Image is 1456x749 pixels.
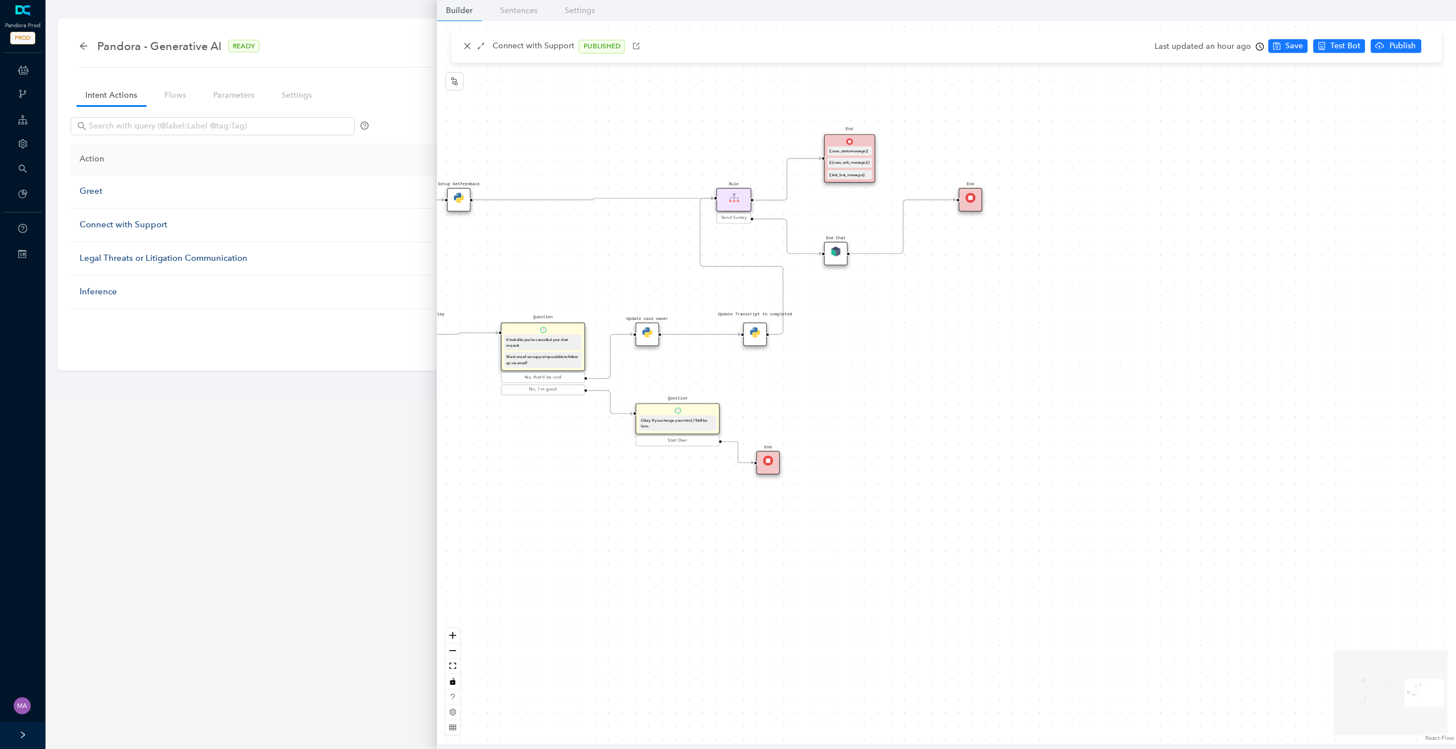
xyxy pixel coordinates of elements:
[729,181,739,188] pre: Rule
[445,720,460,735] button: table
[80,252,477,265] div: Legal Threats or Litigation Communication
[965,193,975,203] img: End
[445,674,460,689] button: toggle interactivity
[829,172,870,177] div: {{last_bot_message}}
[829,160,870,165] div: {{{case_exit_message}}}
[80,185,477,198] div: Greet
[449,724,456,731] span: table
[506,336,580,348] div: It looks like you've cancelled your chat request.
[445,705,460,720] button: setting
[674,407,681,414] img: Question
[445,628,460,643] button: zoom in
[722,435,754,469] g: Edge from 87a3663d-b837-3afb-c101-50e45a6541d8 to e31861cb-1945-9a8a-1110-c7406ccccb87
[10,32,35,44] span: PROD
[473,192,714,206] g: Edge from 5a63d3c8-7fc7-19cc-b81f-76737f20cc52 to 89313f32-ce24-4c5f-c8e4-ade9e0f2e767
[635,323,659,346] div: Update case ownerCode
[1330,40,1360,52] span: Test Bot
[506,354,580,366] div: Want one of our support specialists to follow up via email?
[721,215,747,222] span: Send Survey
[1388,40,1417,52] span: Publish
[77,122,86,131] span: search
[1155,38,1264,55] div: Last updated an hour ago
[846,138,853,145] img: End
[79,41,88,51] span: arrow-left
[18,189,27,198] span: pie-chart
[642,327,652,338] img: Code
[756,451,780,474] div: EndEnd
[764,444,772,451] pre: End
[228,40,259,52] span: READY
[635,403,719,448] div: QuestionQuestionOkay. If you change your mind, I'll still be here.Start Over
[503,374,583,381] div: Yes, that'd be cool
[80,285,477,299] div: Inference
[831,247,841,257] img: CallSubModule
[76,85,146,106] a: Intent Actions
[71,144,486,175] th: Action
[850,193,956,260] g: Edge from 0c3bd3d1-5c28-1e07-9546-0aa2169fa53b to 0c3554bf-9382-8224-d105-b775362e64ce
[1375,41,1384,50] span: cloud-upload
[579,40,625,53] span: PUBLISHED
[743,323,767,346] div: Update Transcript to completedCode
[846,126,853,132] pre: End
[493,40,574,53] p: Connect with Support
[1256,43,1264,51] span: clock-circle
[204,85,263,106] a: Parameters
[447,188,470,211] div: Setup GetFeedbackCode
[419,326,498,341] g: Edge from d0bbe43c-40c1-38fb-fc1e-478dab705eba to f725a0e5-1b82-bd07-fd45-c32c23656e63
[272,85,321,106] a: Settings
[752,212,821,260] g: Edge from 89313f32-ce24-4c5f-c8e4-ade9e0f2e767 to 0c3bd3d1-5c28-1e07-9546-0aa2169fa53b
[1268,39,1308,53] button: saveSave
[1425,734,1454,742] a: React Flow attribution
[588,327,632,385] g: Edge from f725a0e5-1b82-bd07-fd45-c32c23656e63 to 52eb8563-8965-e084-6ede-8c9ab9cbed2b
[752,152,821,207] g: Edge from 89313f32-ce24-4c5f-c8e4-ade9e0f2e767 to 5bce415a-5f3e-a0d8-7066-182718b79c5a
[826,235,846,242] pre: End Chat
[449,709,456,715] span: setting
[18,164,27,173] span: search
[626,316,668,322] pre: Update case owner
[363,313,447,317] pre: Update Chat to Missed with Delay
[503,386,583,393] div: No, I'm good
[824,134,875,182] div: EndEnd{{case_statusmessage}}{{{case_exit_message}}}{{last_bot_message}}
[501,323,585,397] div: QuestionQuestionIt looks like you've cancelled your chat request.Want one of our support speciali...
[89,120,339,132] input: Search with query (@label:Label @tag:Tag)
[967,181,974,188] pre: End
[464,42,471,50] span: close
[716,188,751,225] div: RuleRuleSend Survey
[829,148,870,154] div: {{case_statusmessage}}
[18,224,27,233] span: question-circle
[477,42,485,50] span: arrows-alt
[763,456,773,466] img: End
[155,85,195,106] a: Flows
[97,37,221,55] span: Pandora - Generative AI
[18,89,27,98] span: branches
[18,139,27,148] span: setting
[450,77,459,86] span: node-index
[959,188,982,211] div: EndEnd
[662,327,741,341] g: Edge from 52eb8563-8965-e084-6ede-8c9ab9cbed2b to edade8dd-9216-38d1-ae96-c522582a8457
[1371,39,1421,53] button: cloud-uploadPublish
[80,218,477,232] div: Connect with Support
[668,395,688,401] pre: Question
[824,242,847,265] div: End ChatCallSubModule
[438,181,480,188] pre: Setup GetFeedback
[533,314,553,321] pre: Question
[454,193,464,203] img: Code
[540,327,547,334] img: Question
[14,697,31,714] img: 261dd2395eed1481b052019273ba48bf
[588,384,632,421] g: Edge from f725a0e5-1b82-bd07-fd45-c32c23656e63 to 87a3663d-b837-3afb-c101-50e45a6541d8
[700,192,783,341] g: Edge from edade8dd-9216-38d1-ae96-c522582a8457 to 89313f32-ce24-4c5f-c8e4-ade9e0f2e767
[1273,42,1281,50] span: save
[449,693,456,700] span: question
[1318,42,1326,50] span: robot
[79,41,88,51] div: back
[641,417,714,429] div: Okay. If you change your mind, I'll still be here.
[445,689,460,705] button: question
[713,313,797,317] pre: Update Transcript to completed
[361,122,369,130] span: question-circle
[638,438,718,444] div: Start Over
[445,643,460,659] button: zoom out
[445,659,460,674] button: fit view
[750,327,760,338] img: Code
[1313,39,1365,53] button: robotTest Bot
[729,193,739,203] img: Rule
